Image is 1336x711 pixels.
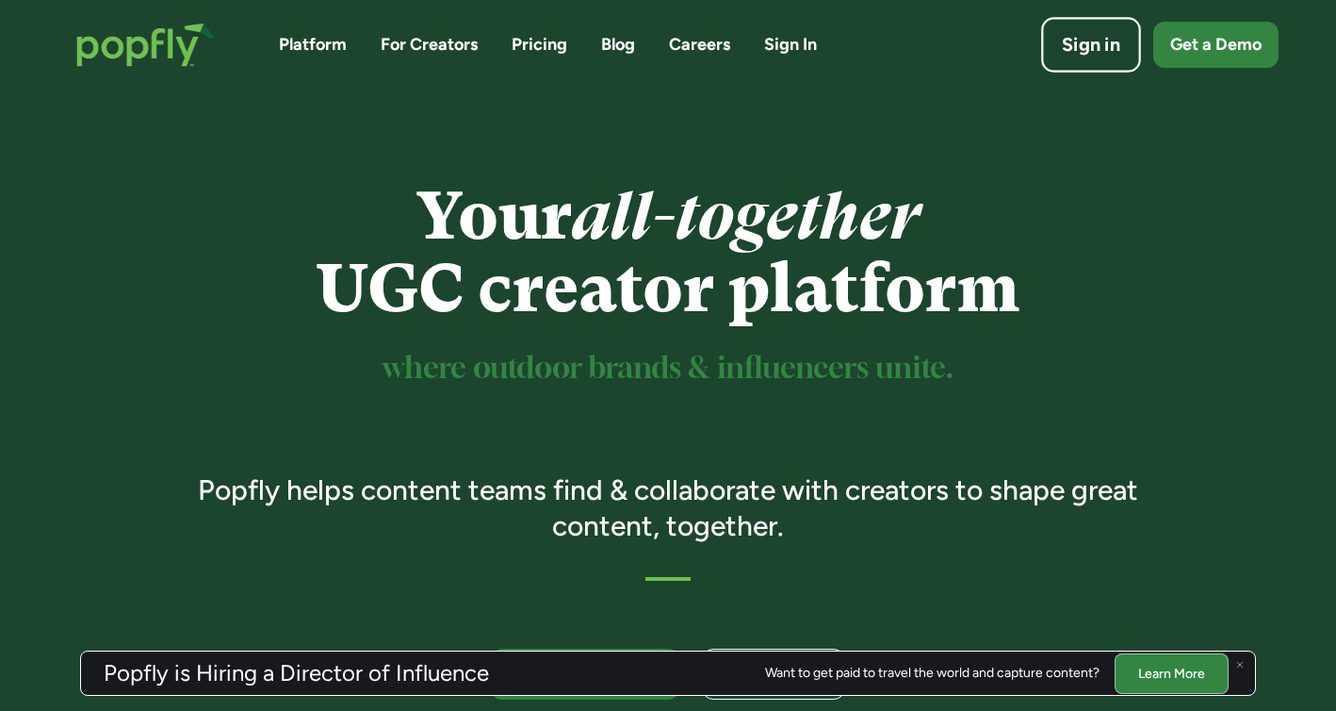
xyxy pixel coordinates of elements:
[491,649,679,700] a: For Creators
[57,4,234,86] a: home
[765,666,1100,681] div: Want to get paid to travel the world and capture content?
[601,33,635,57] a: Blog
[383,355,953,384] sup: where outdoor brands & influencers unite.
[104,662,489,685] h3: Popfly is Hiring a Director of Influence
[512,33,567,57] a: Pricing
[702,649,845,700] a: For Brands
[1153,22,1279,68] a: Get a Demo
[171,180,1165,325] h1: Your UGC creator platform
[572,178,920,255] em: all-together
[1115,653,1229,693] a: Learn More
[764,33,817,57] a: Sign In
[1062,32,1120,58] div: Sign in
[669,33,730,57] a: Careers
[1170,33,1262,57] div: Get a Demo
[1041,17,1141,73] a: Sign in
[381,33,478,57] a: For Creators
[279,33,347,57] a: Platform
[171,472,1165,543] h3: Popfly helps content teams find & collaborate with creators to shape great content, together.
